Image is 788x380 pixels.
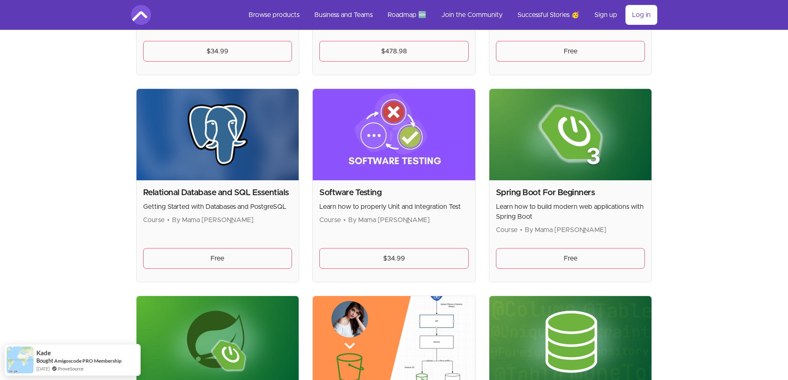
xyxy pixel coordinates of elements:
[54,358,122,364] a: Amigoscode PRO Membership
[496,202,645,222] p: Learn how to build modern web applications with Spring Boot
[319,187,469,198] h2: Software Testing
[496,227,517,233] span: Course
[143,41,292,62] a: $34.99
[143,248,292,269] a: Free
[58,365,84,372] a: ProveSource
[319,217,341,223] span: Course
[313,89,475,180] img: Product image for Software Testing
[36,365,50,372] span: [DATE]
[131,5,151,25] img: Amigoscode logo
[137,89,299,180] img: Product image for Relational Database and SQL Essentials
[343,217,346,223] span: •
[36,349,51,356] span: Kade
[242,5,306,25] a: Browse products
[308,5,379,25] a: Business and Teams
[496,41,645,62] a: Free
[319,248,469,269] a: $34.99
[319,202,469,212] p: Learn how to properly Unit and Integration Test
[172,217,254,223] span: By Mama [PERSON_NAME]
[520,227,522,233] span: •
[496,248,645,269] a: Free
[319,41,469,62] a: $478.98
[7,347,34,373] img: provesource social proof notification image
[525,227,606,233] span: By Mama [PERSON_NAME]
[143,202,292,212] p: Getting Started with Databases and PostgreSQL
[348,217,430,223] span: By Mama [PERSON_NAME]
[625,5,657,25] a: Log in
[588,5,624,25] a: Sign up
[489,89,652,180] img: Product image for Spring Boot For Beginners
[36,357,53,364] span: Bought
[381,5,433,25] a: Roadmap 🆕
[496,187,645,198] h2: Spring Boot For Beginners
[167,217,170,223] span: •
[435,5,509,25] a: Join the Community
[242,5,657,25] nav: Main
[143,217,165,223] span: Course
[511,5,586,25] a: Successful Stories 🥳
[143,187,292,198] h2: Relational Database and SQL Essentials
